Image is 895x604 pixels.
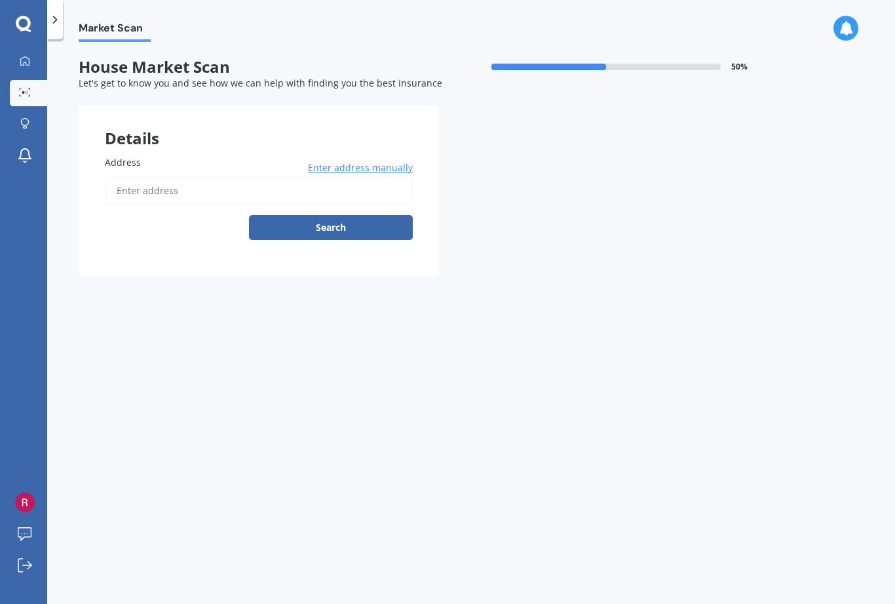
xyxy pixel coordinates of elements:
span: Let's get to know you and see how we can help with finding you the best insurance [79,77,442,89]
input: Enter address [105,177,413,205]
span: 50 % [731,62,748,71]
span: Address [105,156,141,169]
div: Details [79,106,439,145]
span: Market Scan [79,22,151,39]
span: House Market Scan [79,58,439,77]
img: AItbvmnHwccpd2hLcRop0wQO13GgU7QwacD-dXIBWDj_=s96-c [15,493,35,512]
button: Search [249,215,413,240]
span: Enter address manually [308,161,413,174]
